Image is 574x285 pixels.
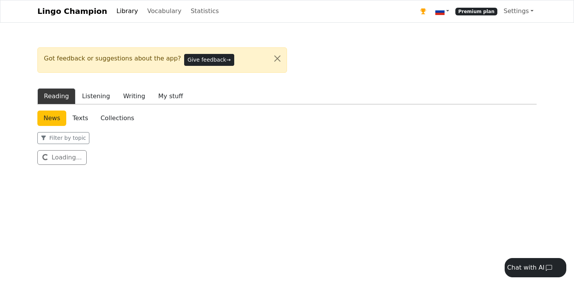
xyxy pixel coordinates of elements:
a: Settings [500,3,537,19]
a: Lingo Champion [37,3,107,19]
button: Close alert [268,48,287,69]
a: Statistics [188,3,222,19]
a: Vocabulary [144,3,185,19]
span: Got feedback or suggestions about the app? [44,54,181,63]
button: My stuff [152,88,190,104]
button: Give feedback→ [184,54,234,66]
div: Chat with AI [507,263,544,272]
a: Collections [94,111,140,126]
button: Filter by topic [37,132,89,144]
button: Chat with AI [505,258,566,277]
a: Library [113,3,141,19]
a: Premium plan [452,3,501,19]
a: News [37,111,66,126]
a: Texts [66,111,94,126]
button: Listening [76,88,117,104]
button: Reading [37,88,76,104]
span: Premium plan [455,8,498,15]
button: Writing [117,88,152,104]
img: ru.svg [435,7,445,16]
